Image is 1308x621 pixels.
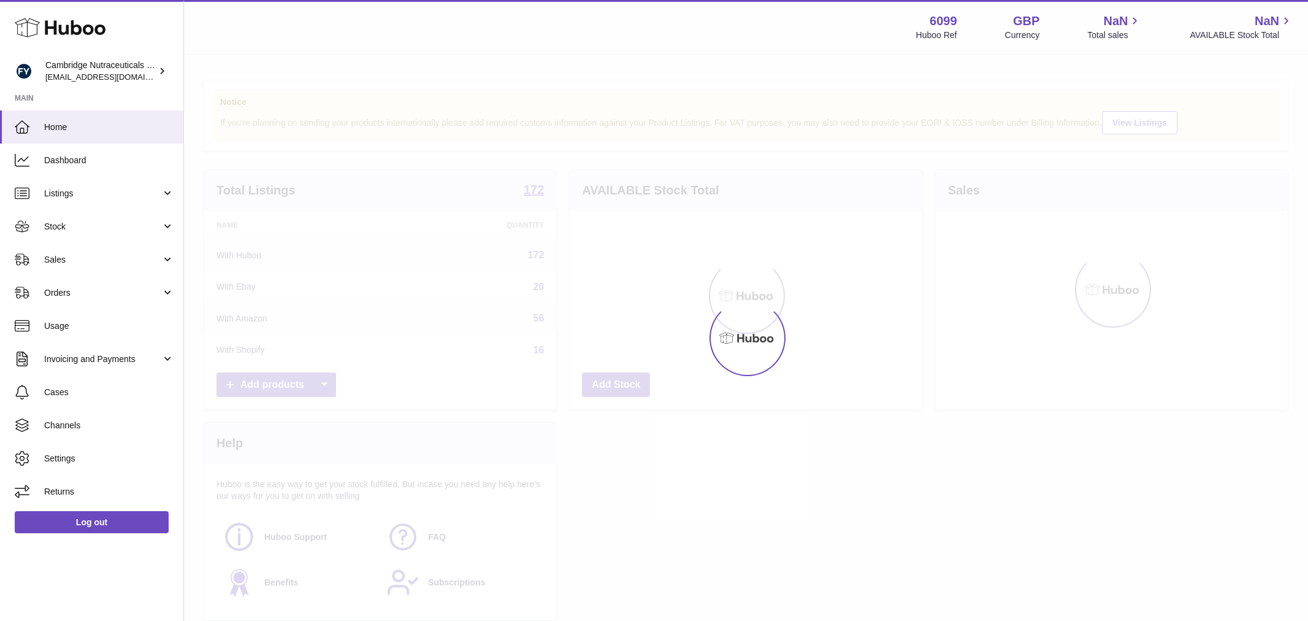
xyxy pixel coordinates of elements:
span: NaN [1255,13,1279,29]
a: Log out [15,511,169,533]
span: Orders [44,287,161,299]
span: Listings [44,188,161,199]
span: Dashboard [44,155,174,166]
a: NaN AVAILABLE Stock Total [1190,13,1293,41]
span: Cases [44,387,174,398]
span: Channels [44,420,174,431]
span: Returns [44,486,174,498]
span: NaN [1103,13,1128,29]
span: AVAILABLE Stock Total [1190,29,1293,41]
strong: 6099 [930,13,957,29]
strong: GBP [1013,13,1039,29]
span: Total sales [1087,29,1142,41]
span: Invoicing and Payments [44,353,161,365]
span: Stock [44,221,161,233]
span: Settings [44,453,174,465]
span: Home [44,121,174,133]
span: Usage [44,320,174,332]
div: Cambridge Nutraceuticals Ltd [45,60,156,83]
div: Huboo Ref [916,29,957,41]
a: NaN Total sales [1087,13,1142,41]
img: huboo@camnutra.com [15,62,33,80]
span: Sales [44,254,161,266]
div: Currency [1005,29,1040,41]
span: [EMAIL_ADDRESS][DOMAIN_NAME] [45,72,180,82]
